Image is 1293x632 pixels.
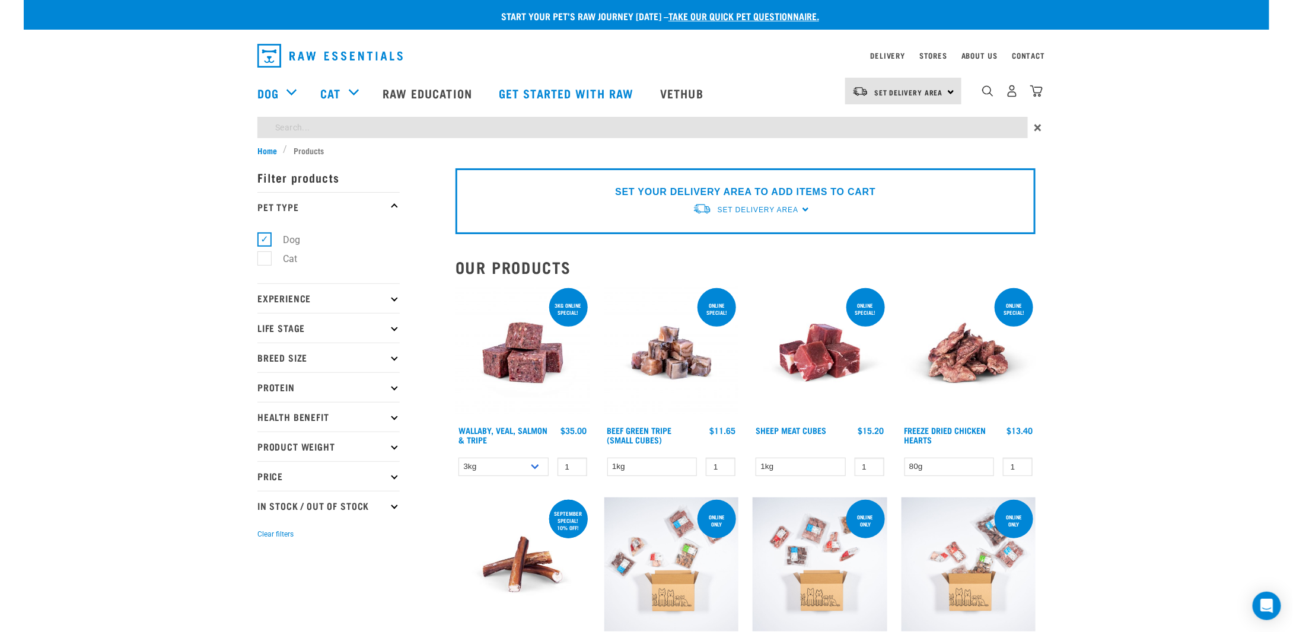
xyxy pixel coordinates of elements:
button: Clear filters [257,529,294,540]
p: Life Stage [257,313,400,343]
a: Vethub [648,69,718,117]
label: Cat [264,251,302,266]
img: Raw Essentials Logo [257,44,403,68]
a: Stores [919,53,947,58]
h2: Our Products [456,258,1036,276]
span: Set Delivery Area [874,90,943,94]
input: 1 [1003,458,1033,476]
p: Price [257,461,400,491]
p: SET YOUR DELIVERY AREA TO ADD ITEMS TO CART [615,185,875,199]
a: Get started with Raw [487,69,648,117]
a: Raw Education [371,69,487,117]
a: Contact [1012,53,1045,58]
img: home-icon@2x.png [1030,85,1043,97]
input: 1 [558,458,587,476]
div: September special! 10% off! [549,505,588,537]
img: user.png [1006,85,1018,97]
a: Cat [320,84,340,102]
p: Breed Size [257,343,400,372]
p: Health Benefit [257,402,400,432]
a: Delivery [871,53,905,58]
a: Dog [257,84,279,102]
a: About Us [961,53,998,58]
img: van-moving.png [852,86,868,97]
div: Open Intercom Messenger [1253,592,1281,620]
img: FD Chicken Hearts [902,286,1036,420]
nav: dropdown navigation [24,69,1269,117]
div: $11.65 [709,426,735,435]
input: 1 [706,458,735,476]
nav: dropdown navigation [248,39,1045,72]
div: $35.00 [561,426,587,435]
a: take our quick pet questionnaire. [668,13,819,18]
nav: breadcrumbs [257,144,1036,157]
img: Sheep Meat [753,286,887,420]
p: Protein [257,372,400,402]
div: ONLINE SPECIAL! [846,296,885,321]
p: In Stock / Out Of Stock [257,491,400,521]
a: Beef Green Tripe (Small Cubes) [607,428,672,442]
span: × [1034,117,1042,138]
span: Set Delivery Area [718,206,798,214]
div: 3kg online special! [549,296,588,321]
img: Dog Novel 0 2sec [753,497,887,632]
a: Freeze Dried Chicken Hearts [905,428,986,442]
a: Wallaby, Veal, Salmon & Tripe [458,428,547,442]
img: Puppy 0 2sec [902,497,1036,632]
p: Pet Type [257,192,400,222]
img: Wallaby Veal Salmon Tripe 1642 [456,286,590,420]
input: Search... [257,117,1028,138]
p: Product Weight [257,432,400,461]
input: 1 [855,458,884,476]
div: Online Only [698,508,736,533]
label: Dog [264,232,305,247]
img: Bull Pizzle [456,497,590,632]
p: Experience [257,283,400,313]
p: Filter products [257,162,400,192]
img: home-icon-1@2x.png [982,85,993,97]
div: Online Only [995,508,1033,533]
img: van-moving.png [693,203,712,215]
div: ONLINE SPECIAL! [995,296,1033,321]
div: $13.40 [1007,426,1033,435]
div: $15.20 [858,426,884,435]
a: Home [257,144,284,157]
img: Dog 0 2sec [604,497,739,632]
img: Beef Tripe Bites 1634 [604,286,739,420]
a: Sheep Meat Cubes [756,428,826,432]
p: Start your pet’s raw journey [DATE] – [33,9,1278,23]
div: Online Only [846,508,885,533]
div: ONLINE SPECIAL! [698,296,736,321]
span: Home [257,144,277,157]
